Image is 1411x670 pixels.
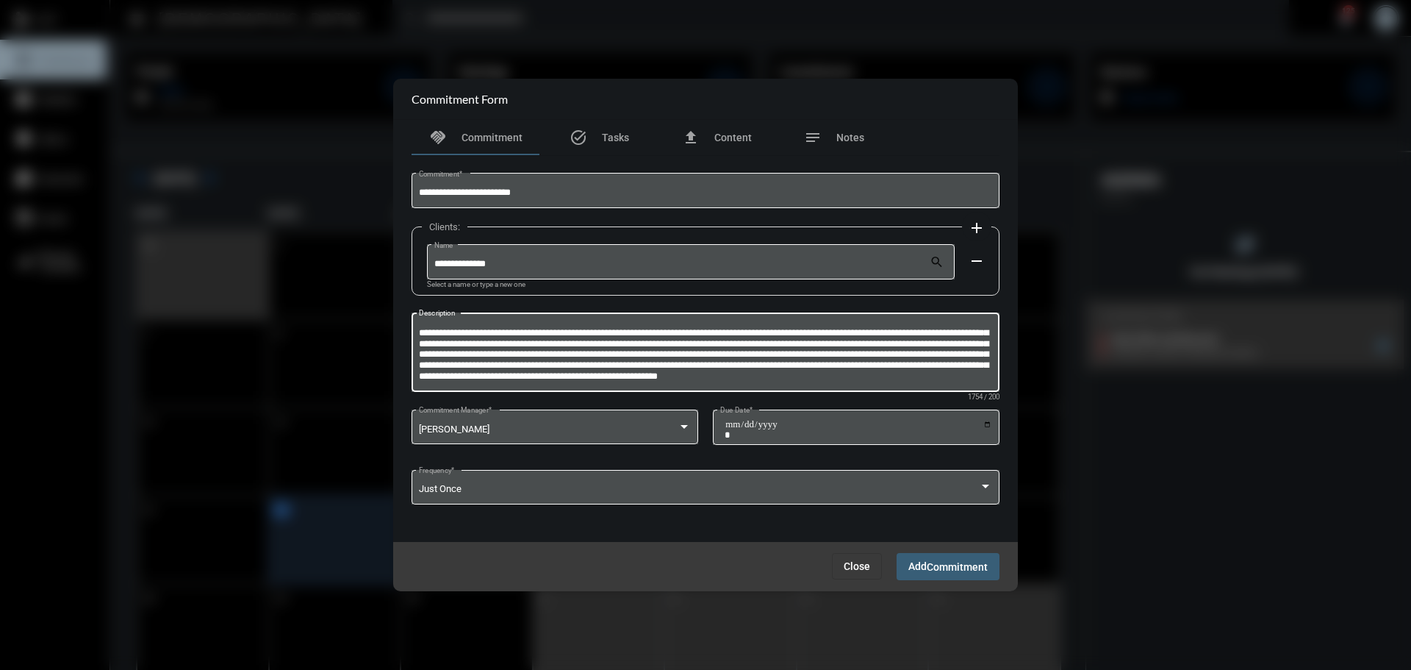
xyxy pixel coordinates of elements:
button: Close [832,553,882,580]
mat-icon: notes [804,129,822,146]
span: Commitment [927,561,988,573]
span: Commitment [462,132,523,143]
span: Just Once [419,483,462,494]
span: Tasks [602,132,629,143]
mat-hint: Select a name or type a new one [427,281,525,289]
mat-hint: 1754 / 200 [968,393,999,402]
span: Close [844,560,870,572]
mat-icon: remove [968,252,985,270]
label: Clients: [422,221,467,232]
mat-icon: handshake [429,129,447,146]
mat-icon: add [968,219,985,237]
button: AddCommitment [897,553,999,580]
h2: Commitment Form [412,92,508,106]
mat-icon: search [930,254,947,272]
span: Notes [836,132,864,143]
span: Add [908,560,988,572]
span: [PERSON_NAME] [419,424,489,435]
span: Content [714,132,752,143]
mat-icon: task_alt [570,129,587,146]
mat-icon: file_upload [682,129,700,146]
